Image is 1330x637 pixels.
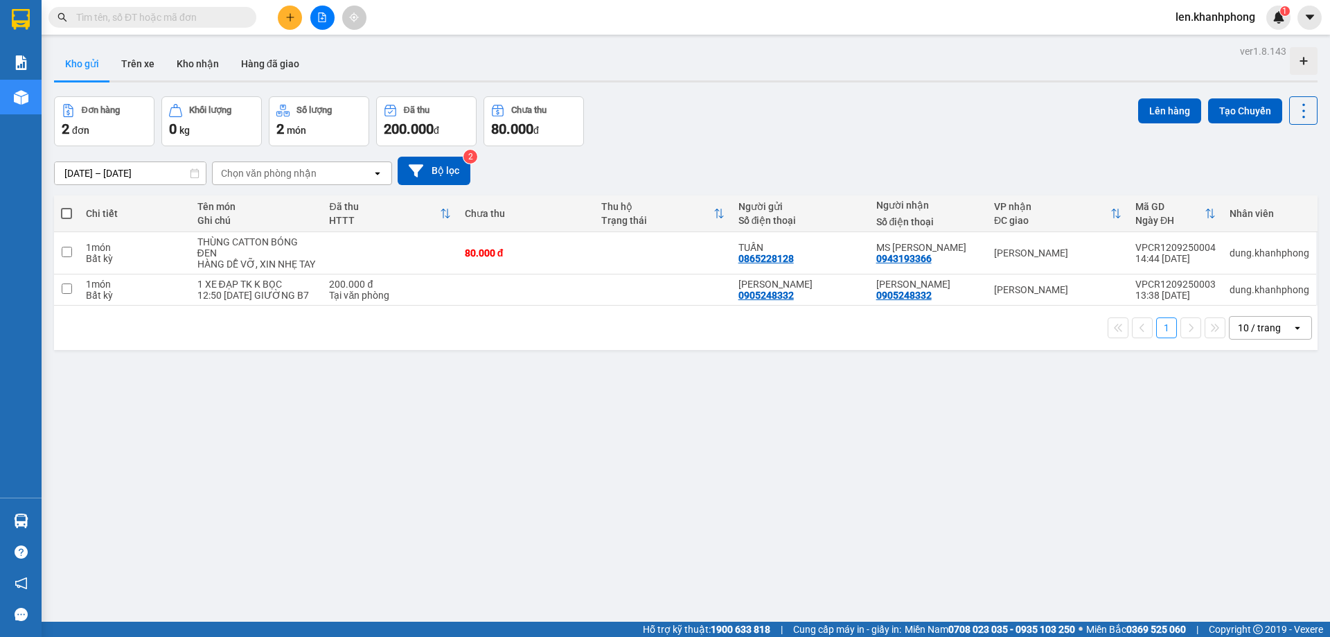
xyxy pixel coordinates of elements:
[110,47,166,80] button: Trên xe
[1230,284,1309,295] div: dung.khanhphong
[329,290,450,301] div: Tại văn phòng
[594,195,731,232] th: Toggle SortBy
[14,55,28,70] img: solution-icon
[1297,6,1322,30] button: caret-down
[1282,6,1287,16] span: 1
[793,622,901,637] span: Cung cấp máy in - giấy in:
[317,12,327,22] span: file-add
[465,247,587,259] div: 80.000 đ
[197,236,316,259] div: THÙNG CATTON BÓNG ĐEN
[82,105,120,115] div: Đơn hàng
[329,201,439,212] div: Đã thu
[189,105,231,115] div: Khối lượng
[876,279,980,290] div: LÊ VĂN KHOA
[342,6,366,30] button: aim
[601,215,713,226] div: Trạng thái
[86,242,183,253] div: 1 món
[197,290,316,301] div: 12:50 12/9 GIƯỜNG B7
[54,47,110,80] button: Kho gửi
[278,6,302,30] button: plus
[1240,44,1286,59] div: ver 1.8.143
[1304,11,1316,24] span: caret-down
[738,242,862,253] div: TUẤN
[905,622,1075,637] span: Miền Nam
[1292,322,1303,333] svg: open
[310,6,335,30] button: file-add
[994,284,1121,295] div: [PERSON_NAME]
[14,514,28,528] img: warehouse-icon
[329,279,450,290] div: 200.000 đ
[876,216,980,227] div: Số điện thoại
[994,247,1121,259] div: [PERSON_NAME]
[1135,242,1216,253] div: VPCR1209250004
[994,215,1110,226] div: ĐC giao
[1135,253,1216,264] div: 14:44 [DATE]
[511,105,547,115] div: Chưa thu
[1135,290,1216,301] div: 13:38 [DATE]
[404,105,429,115] div: Đã thu
[15,577,28,590] span: notification
[434,125,439,136] span: đ
[738,215,862,226] div: Số điện thoại
[948,624,1075,635] strong: 0708 023 035 - 0935 103 250
[876,242,980,253] div: MS UYÊN
[14,90,28,105] img: warehouse-icon
[1164,8,1266,26] span: len.khanhphong
[876,290,932,301] div: 0905248332
[1196,622,1198,637] span: |
[166,47,230,80] button: Kho nhận
[738,279,862,290] div: LÊ VĂN KHOA
[230,47,310,80] button: Hàng đã giao
[1135,279,1216,290] div: VPCR1209250003
[738,290,794,301] div: 0905248332
[57,12,67,22] span: search
[1138,98,1201,123] button: Lên hàng
[601,201,713,212] div: Thu hộ
[372,168,383,179] svg: open
[269,96,369,146] button: Số lượng2món
[76,10,240,25] input: Tìm tên, số ĐT hoặc mã đơn
[86,290,183,301] div: Bất kỳ
[1253,625,1263,634] span: copyright
[86,279,183,290] div: 1 món
[15,608,28,621] span: message
[781,622,783,637] span: |
[876,200,980,211] div: Người nhận
[1126,624,1186,635] strong: 0369 525 060
[12,9,30,30] img: logo-vxr
[398,157,470,185] button: Bộ lọc
[86,253,183,264] div: Bất kỳ
[711,624,770,635] strong: 1900 633 818
[197,215,316,226] div: Ghi chú
[276,121,284,137] span: 2
[55,162,206,184] input: Select a date range.
[738,201,862,212] div: Người gửi
[54,96,154,146] button: Đơn hàng2đơn
[738,253,794,264] div: 0865228128
[376,96,477,146] button: Đã thu200.000đ
[285,12,295,22] span: plus
[197,279,316,290] div: 1 XE ĐẠP TK K BỌC
[876,253,932,264] div: 0943193366
[1208,98,1282,123] button: Tạo Chuyến
[322,195,457,232] th: Toggle SortBy
[62,121,69,137] span: 2
[287,125,306,136] span: món
[1238,321,1281,335] div: 10 / trang
[484,96,584,146] button: Chưa thu80.000đ
[349,12,359,22] span: aim
[987,195,1128,232] th: Toggle SortBy
[1230,247,1309,259] div: dung.khanhphong
[15,546,28,559] span: question-circle
[533,125,539,136] span: đ
[1135,215,1205,226] div: Ngày ĐH
[1086,622,1186,637] span: Miền Bắc
[329,215,439,226] div: HTTT
[1156,317,1177,338] button: 1
[161,96,262,146] button: Khối lượng0kg
[1230,208,1309,219] div: Nhân viên
[1290,47,1318,75] div: Tạo kho hàng mới
[179,125,190,136] span: kg
[197,201,316,212] div: Tên món
[491,121,533,137] span: 80.000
